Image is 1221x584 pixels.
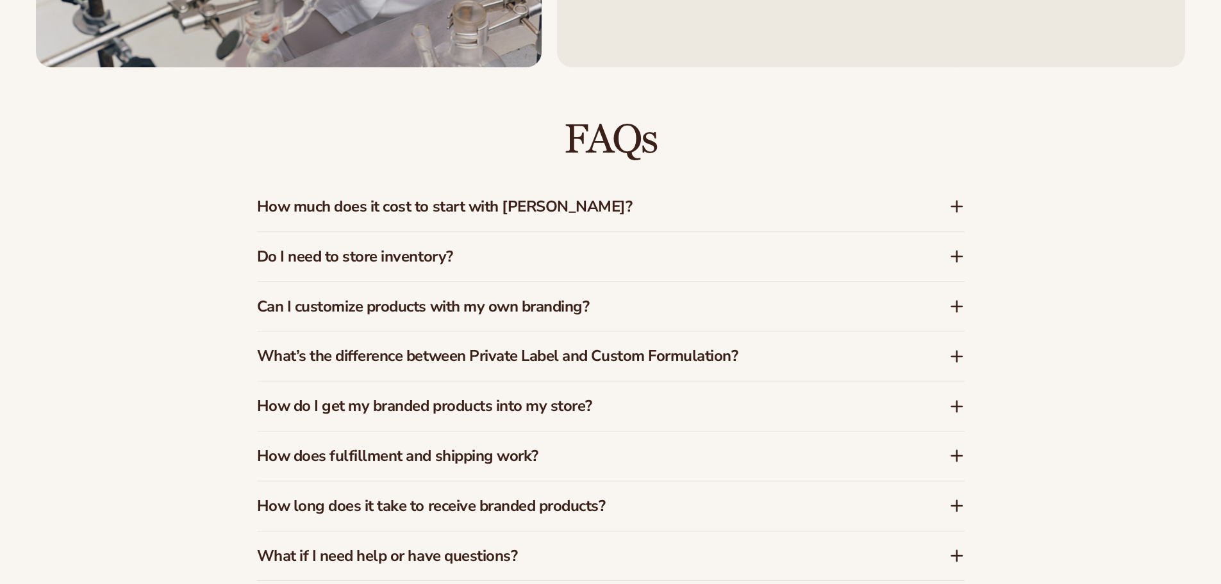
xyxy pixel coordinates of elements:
h3: How does fulfillment and shipping work? [257,447,911,465]
h3: How much does it cost to start with [PERSON_NAME]? [257,197,911,216]
h3: Can I customize products with my own branding? [257,297,911,316]
h2: FAQs [257,119,965,162]
h3: How long does it take to receive branded products? [257,497,911,515]
h3: Do I need to store inventory? [257,247,911,266]
h3: How do I get my branded products into my store? [257,397,911,415]
h3: What’s the difference between Private Label and Custom Formulation? [257,347,911,365]
h3: What if I need help or have questions? [257,547,911,565]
